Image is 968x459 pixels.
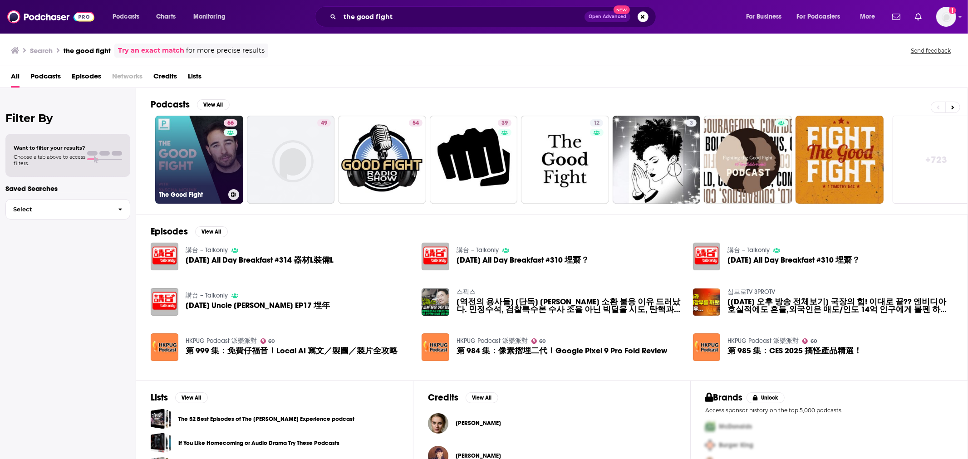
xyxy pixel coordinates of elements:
a: Episodes [72,69,101,88]
img: [역전의 용사들] [단독] 윤석열 소환 불응 이유 드러났다. 민정수석, 검찰특수본 수사 조율 아닌 빅딜을 시도, 탄핵과 구속을 요구하는 민심을 정면 배반! [422,288,449,316]
img: 25.01.26 Uncle Sam EP17 埋年 [151,288,178,316]
span: 3 [690,119,693,128]
button: Open AdvancedNew [585,11,630,22]
a: 49 [247,116,335,204]
a: 第 999 集：免費仔福音！Local AI 寫文／製圖／製片全攻略 [186,347,398,355]
svg: Add a profile image [949,7,956,14]
span: Burger King [719,441,753,449]
button: Select [5,199,130,220]
span: [DATE] All Day Breakfast #314 器材L裝備L [186,256,334,264]
div: Search podcasts, credits, & more... [324,6,665,27]
a: If You Like Homecoming or Audio Drama Try These Podcasts [178,438,339,448]
span: Lists [188,69,201,88]
a: The 52 Best Episodes of The [PERSON_NAME] Experience podcast [178,414,354,424]
a: HKPUG Podcast 派樂派對 [186,337,257,345]
img: 25.03.02 All Day Breakfast #314 器材L裝備L [151,243,178,270]
a: 25.03.02 All Day Breakfast #314 器材L裝備L [186,256,334,264]
span: McDonalds [719,423,752,430]
button: open menu [854,10,887,24]
span: Networks [112,69,142,88]
img: Podchaser - Follow, Share and Rate Podcasts [7,8,94,25]
span: Charts [156,10,176,23]
a: 60 [260,338,275,344]
img: Second Pro Logo [702,436,719,454]
a: 24.12.08 All Day Breakfast #310 埋齋？ [457,256,589,264]
span: More [860,10,875,23]
button: Show profile menu [936,7,956,27]
a: 講台 – Talkonly [457,246,499,254]
a: 54 [338,116,426,204]
a: EpisodesView All [151,226,228,237]
a: The 52 Best Episodes of The Joe Rogan Experience podcast [151,409,171,429]
h3: Search [30,46,53,55]
button: open menu [740,10,793,24]
span: If You Like Homecoming or Audio Drama Try These Podcasts [151,433,171,453]
a: 25.01.26 Uncle Sam EP17 埋年 [186,302,330,309]
span: 49 [321,119,327,128]
a: 54 [409,119,423,127]
h2: Episodes [151,226,188,237]
a: 39 [498,119,511,127]
a: 49 [317,119,331,127]
a: Podcasts [30,69,61,88]
a: CreditsView All [428,392,498,403]
button: View All [466,392,498,403]
h2: Brands [705,392,743,403]
h2: Credits [428,392,458,403]
a: Show notifications dropdown [911,9,925,24]
span: Monitoring [193,10,226,23]
img: First Pro Logo [702,417,719,436]
h2: Filter By [5,112,130,125]
span: [PERSON_NAME] [456,420,501,427]
p: Access sponsor history on the top 5,000 podcasts. [705,407,953,414]
a: 第 985 集：CES 2025 搞怪產品精選！ [693,333,721,361]
img: 第 984 集：像素摺埋二代！Google Pixel 9 Pro Fold Review [422,333,449,361]
a: 講台 – Talkonly [186,246,228,254]
span: 39 [501,119,508,128]
img: 24.12.08 All Day Breakfast #310 埋齋？ [422,243,449,270]
button: Unlock [747,392,785,403]
a: PodcastsView All [151,99,230,110]
span: Select [6,206,111,212]
a: 24.12.08 All Day Breakfast #310 埋齋？ [727,256,860,264]
button: Send feedback [908,47,953,54]
p: Saved Searches [5,184,130,193]
a: 第 984 集：像素摺埋二代！Google Pixel 9 Pro Fold Review [457,347,667,355]
span: [DATE] All Day Breakfast #310 埋齋？ [727,256,860,264]
img: 第 999 集：免費仔福音！Local AI 寫文／製圖／製片全攻略 [151,333,178,361]
span: Want to filter your results? [14,145,85,151]
a: 3 [686,119,697,127]
span: All [11,69,20,88]
span: [역전의 용사들] [단독] [PERSON_NAME] 소환 불응 이유 드러났다. 민정수석, 검찰특수본 수사 조율 아닌 빅딜을 시도, 탄핵과 구속을 요구하는 민심을 정면 배반! [457,298,682,313]
span: For Business [746,10,782,23]
button: open menu [106,10,151,24]
span: 60 [268,339,275,343]
span: 54 [413,119,419,128]
span: Podcasts [113,10,139,23]
a: ListsView All [151,392,208,403]
button: View All [195,226,228,237]
a: 스픽스 [457,288,476,296]
span: 第 985 集：CES 2025 搞怪產品精選！ [727,347,862,355]
button: View All [197,99,230,110]
a: 講台 – Talkonly [727,246,770,254]
a: 12 [590,119,603,127]
a: 講台 – Talkonly [186,292,228,299]
span: 60 [811,339,817,343]
a: 삼프로TV 3PROTV [727,288,775,296]
a: 60 [531,338,546,344]
span: [[DATE] 오후 방송 전체보기] 국장의 힘! 이대로 끝?? 엔비디아 호실적에도 흔들,외국인은 매도/인도 14억 인구에게 볼펜 하나씩만 팔아도 삼전/테슬라 회계장부를 까봤더니 [727,298,953,313]
span: Credits [153,69,177,88]
img: Elle McAlpine [428,413,448,434]
img: [25.02.27 오후 방송 전체보기] 국장의 힘! 이대로 끝?? 엔비디아 호실적에도 흔들,외국인은 매도/인도 14억 인구에게 볼펜 하나씩만 팔아도 삼전/테슬라 회계장부를 까봤더니 [693,288,721,316]
a: [25.02.27 오후 방송 전체보기] 국장의 힘! 이대로 끝?? 엔비디아 호실적에도 흔들,외국인은 매도/인도 14억 인구에게 볼펜 하나씩만 팔아도 삼전/테슬라 회계장부를 까봤더니 [727,298,953,313]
